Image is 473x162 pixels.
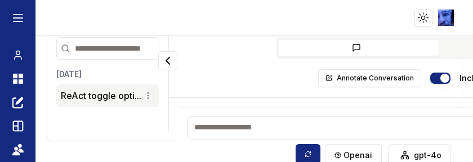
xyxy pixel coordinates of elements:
span: gpt-4o [414,150,441,161]
span: openai [343,150,372,161]
button: Conversation options [141,89,155,102]
button: ReAct toggle opti... [61,89,141,102]
button: Annotate Conversation [318,69,421,87]
h3: [DATE] [56,69,159,80]
button: Collapse panel [158,51,177,70]
img: ACg8ocLIQrZOk08NuYpm7ecFLZE0xiClguSD1EtfFjuoGWgIgoqgD8A6FQ=s96-c [438,10,454,26]
button: Include memories in the messages below [430,73,450,84]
